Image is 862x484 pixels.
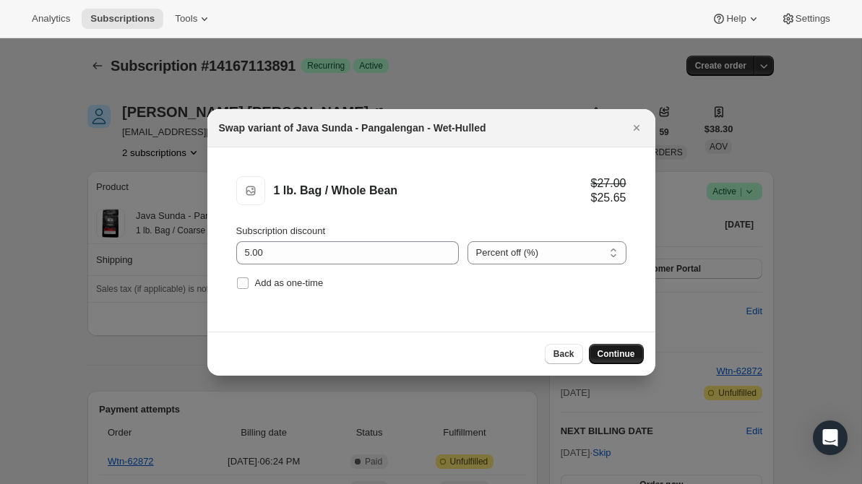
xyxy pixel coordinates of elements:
[703,9,769,29] button: Help
[236,225,326,236] span: Subscription discount
[90,13,155,25] span: Subscriptions
[274,183,591,198] div: 1 lb. Bag / Whole Bean
[591,176,626,191] div: $27.00
[255,277,324,288] span: Add as one-time
[813,420,848,455] div: Open Intercom Messenger
[166,9,220,29] button: Tools
[589,344,644,364] button: Continue
[591,191,626,205] div: $25.65
[726,13,746,25] span: Help
[626,118,647,138] button: Close
[598,348,635,360] span: Continue
[796,13,830,25] span: Settings
[23,9,79,29] button: Analytics
[32,13,70,25] span: Analytics
[553,348,574,360] span: Back
[219,121,486,135] h2: Swap variant of Java Sunda - Pangalengan - Wet-Hulled
[82,9,163,29] button: Subscriptions
[772,9,839,29] button: Settings
[545,344,583,364] button: Back
[175,13,197,25] span: Tools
